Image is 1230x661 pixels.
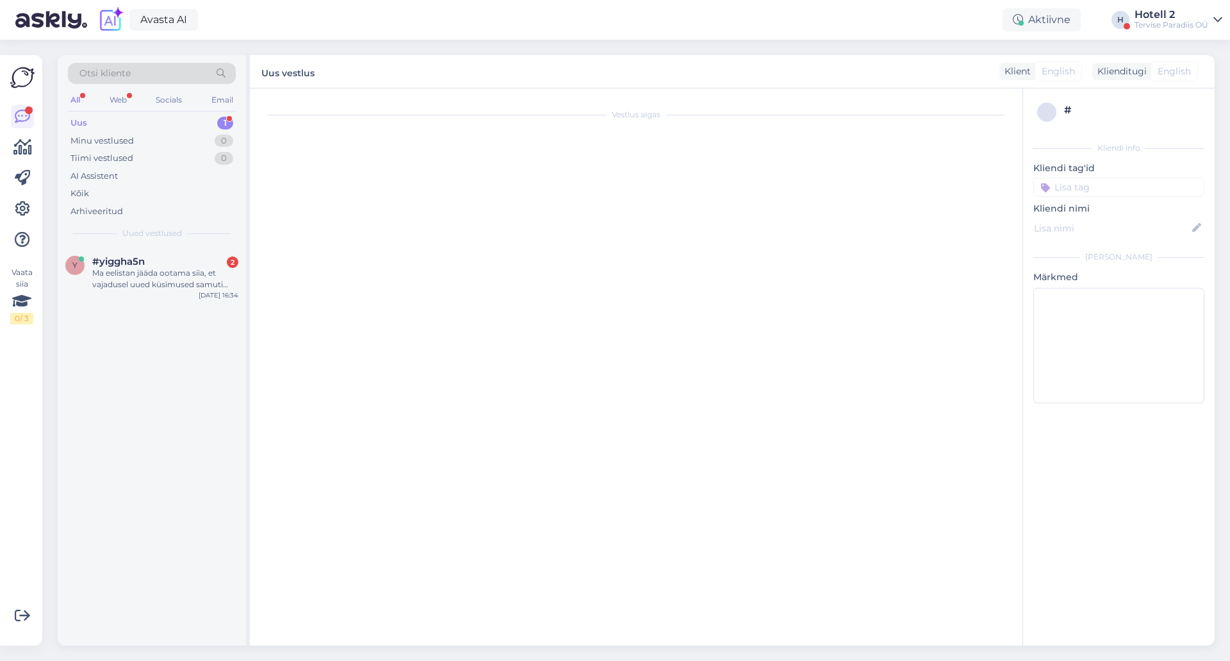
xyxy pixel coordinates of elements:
div: 0 / 3 [10,313,33,324]
span: #yiggha5n [92,256,145,267]
div: Tervise Paradiis OÜ [1135,20,1208,30]
div: # [1064,103,1201,118]
div: Kõik [70,187,89,200]
div: Minu vestlused [70,135,134,147]
div: Socials [153,92,184,108]
a: Avasta AI [129,9,198,31]
div: 0 [215,152,233,165]
span: Otsi kliente [79,67,131,80]
div: Email [209,92,236,108]
div: H [1111,11,1129,29]
div: [DATE] 16:34 [199,290,238,300]
p: Märkmed [1033,271,1204,284]
a: Hotell 2Tervise Paradiis OÜ [1135,10,1222,30]
div: Klienditugi [1092,65,1147,78]
p: Kliendi tag'id [1033,162,1204,175]
input: Lisa nimi [1034,221,1190,235]
div: Ma eelistan jääda ootama siia, et vajadusel uued küsimused samuti edastada. Aitäh ette. [92,267,238,290]
span: y [72,260,78,270]
div: Klient [999,65,1031,78]
div: 1 [217,117,233,130]
label: Uus vestlus [261,63,315,80]
div: Web [107,92,129,108]
p: Kliendi nimi [1033,202,1204,215]
div: [PERSON_NAME] [1033,251,1204,263]
span: Uued vestlused [122,228,182,239]
div: Arhiveeritud [70,205,123,218]
div: Uus [70,117,87,130]
div: AI Assistent [70,170,118,183]
div: 0 [215,135,233,147]
div: Vaata siia [10,267,33,324]
div: 2 [227,256,238,268]
div: Vestlus algas [263,109,1010,121]
div: Tiimi vestlused [70,152,133,165]
input: Lisa tag [1033,178,1204,197]
img: explore-ai [97,6,124,33]
span: English [1042,65,1075,78]
img: Askly Logo [10,65,35,90]
div: All [68,92,83,108]
div: Hotell 2 [1135,10,1208,20]
div: Kliendi info [1033,142,1204,154]
div: Aktiivne [1003,8,1081,31]
span: English [1158,65,1191,78]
